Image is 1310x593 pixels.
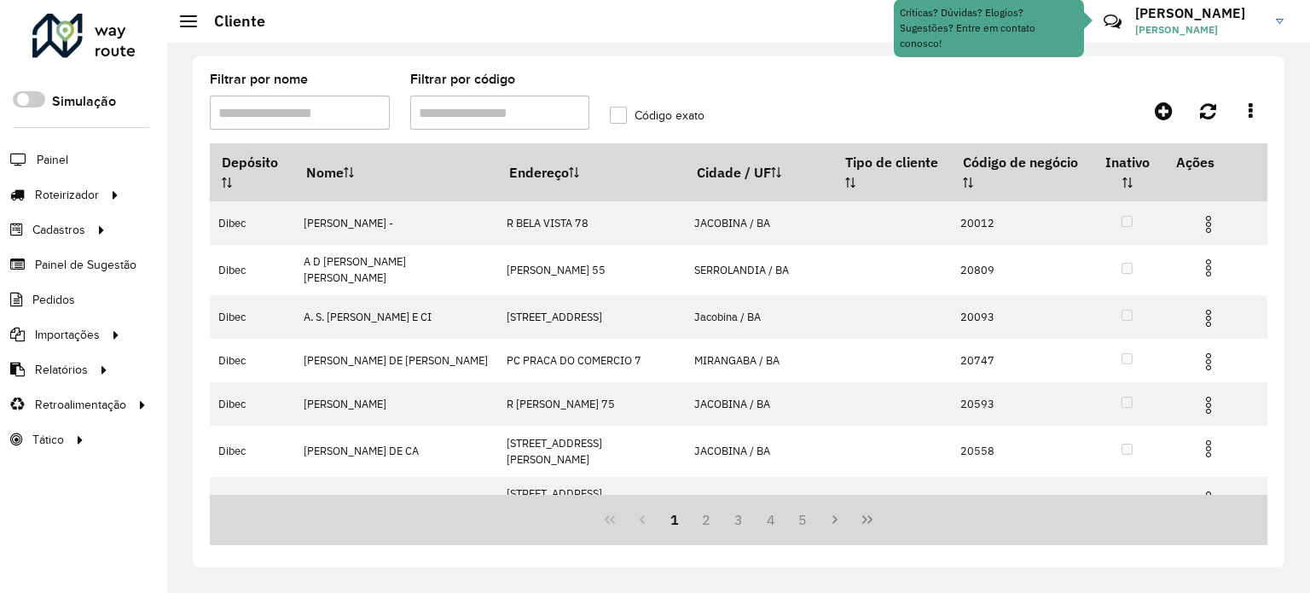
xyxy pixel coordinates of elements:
td: JACOBINA / BA [685,477,833,527]
td: R [PERSON_NAME] 75 [497,382,685,426]
td: [PERSON_NAME] [295,382,498,426]
h2: Cliente [197,12,265,31]
button: 1 [658,503,691,536]
td: 20593 [952,382,1090,426]
th: Tipo de cliente [833,144,952,201]
th: Endereço [497,144,685,201]
button: 5 [787,503,820,536]
td: SERROLANDIA / BA [685,245,833,295]
td: JACOBINA / BA [685,382,833,426]
span: Painel [37,151,68,169]
label: Filtrar por código [410,69,515,90]
button: Next Page [819,503,851,536]
span: Relatórios [35,361,88,379]
span: Roteirizador [35,186,99,204]
td: MIRANGABA / BA [685,339,833,382]
td: 20747 [952,339,1090,382]
button: 4 [755,503,787,536]
td: Dibec [210,477,295,527]
td: A. S. [PERSON_NAME] E CI [295,295,498,339]
label: Filtrar por nome [210,69,308,90]
td: [STREET_ADDRESS][PERSON_NAME] [497,426,685,476]
span: [PERSON_NAME] [1135,22,1263,38]
td: 20115 [952,477,1090,527]
span: Tático [32,431,64,449]
td: [PERSON_NAME] - [295,201,498,245]
th: Cidade / UF [685,144,833,201]
td: [STREET_ADDRESS] [497,295,685,339]
span: Cadastros [32,221,85,239]
label: Simulação [52,91,116,112]
td: 20809 [952,245,1090,295]
th: Depósito [210,144,295,201]
td: [PERSON_NAME] DE [PERSON_NAME] [295,339,498,382]
td: 20093 [952,295,1090,339]
button: 3 [722,503,755,536]
span: Importações [35,326,100,344]
td: [STREET_ADDRESS][PERSON_NAME] [497,477,685,527]
td: JACOBINA / BA [685,201,833,245]
td: [PERSON_NAME] DE CA [295,426,498,476]
span: Retroalimentação [35,396,126,414]
a: Contato Rápido [1094,3,1131,40]
th: Nome [295,144,498,201]
td: Dibec [210,382,295,426]
span: Pedidos [32,291,75,309]
h3: [PERSON_NAME] [1135,5,1263,21]
th: Código de negócio [952,144,1090,201]
td: [PERSON_NAME] 55 [497,245,685,295]
td: Dibec [210,295,295,339]
label: Código exato [610,107,704,125]
span: Painel de Sugestão [35,256,136,274]
td: Dibec [210,245,295,295]
td: JACOBINA / BA [685,426,833,476]
td: [PERSON_NAME] [295,477,498,527]
td: R BELA VISTA 78 [497,201,685,245]
td: Dibec [210,426,295,476]
th: Ações [1164,144,1267,180]
td: Dibec [210,339,295,382]
td: Jacobina / BA [685,295,833,339]
td: Dibec [210,201,295,245]
td: PC PRACA DO COMERCIO 7 [497,339,685,382]
th: Inativo [1090,144,1164,201]
button: 2 [690,503,722,536]
button: Last Page [851,503,884,536]
td: 20558 [952,426,1090,476]
td: 20012 [952,201,1090,245]
td: A D [PERSON_NAME] [PERSON_NAME] [295,245,498,295]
